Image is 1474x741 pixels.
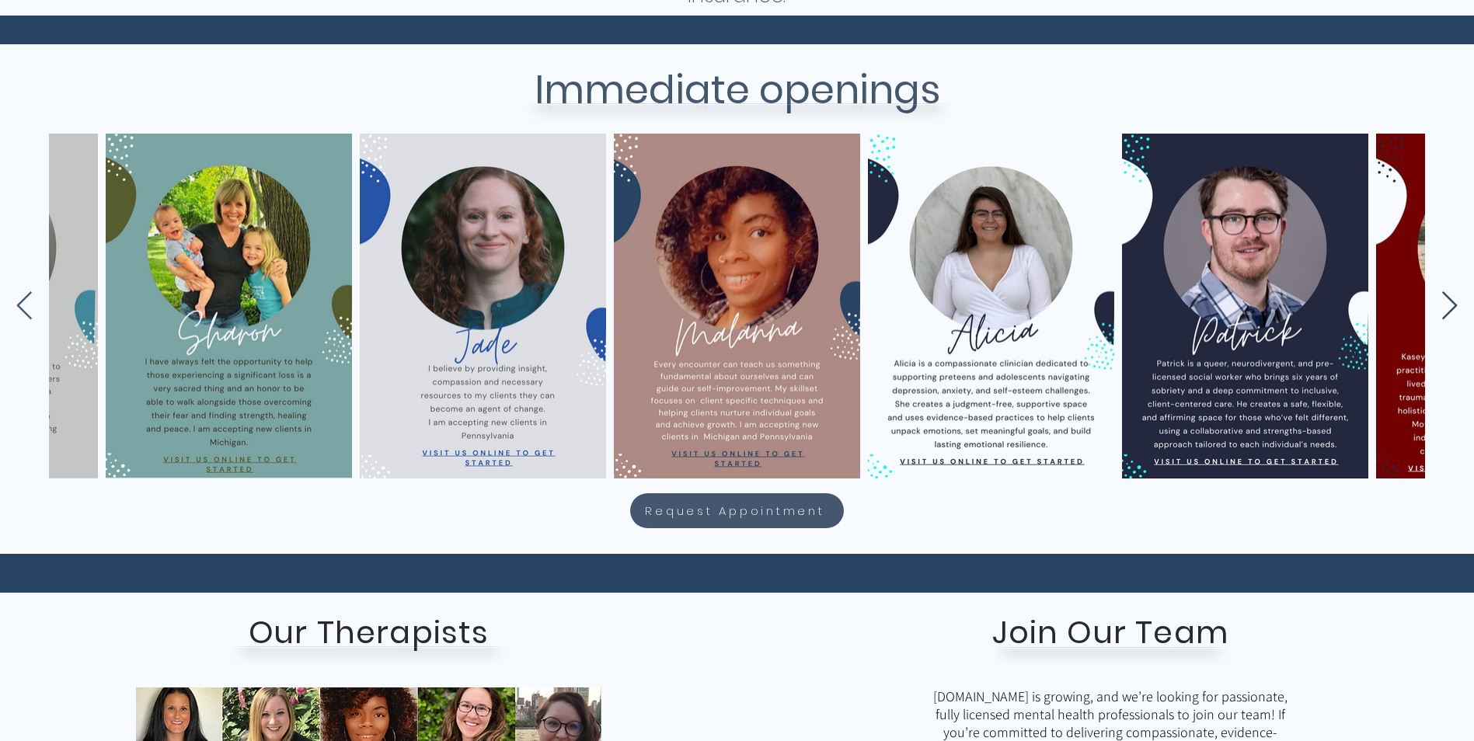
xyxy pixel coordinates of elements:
[992,611,1228,654] span: Join Our Team
[357,61,1118,120] h2: Immediate openings
[614,134,860,478] img: Malanna
[106,134,352,478] img: Sharon
[1441,291,1458,322] button: Next Item
[630,493,844,528] a: Request Appointment
[16,291,33,322] button: Previous Item
[645,502,824,520] span: Request Appointment
[249,611,490,654] span: Our Therapists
